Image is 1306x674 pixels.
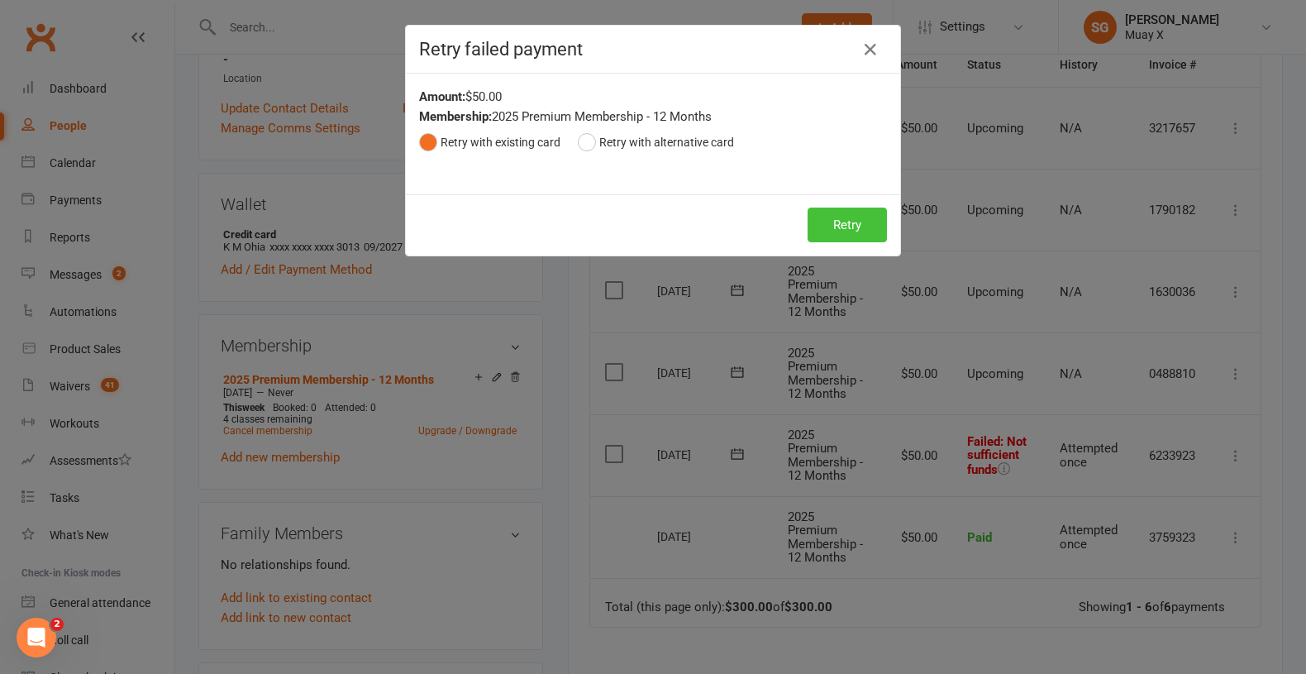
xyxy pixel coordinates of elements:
[419,39,887,60] h4: Retry failed payment
[419,87,887,107] div: $50.00
[50,618,64,631] span: 2
[857,36,884,63] button: Close
[419,89,465,104] strong: Amount:
[419,107,887,127] div: 2025 Premium Membership - 12 Months
[419,127,560,158] button: Retry with existing card
[578,127,734,158] button: Retry with alternative card
[419,109,492,124] strong: Membership:
[808,208,887,242] button: Retry
[17,618,56,657] iframe: Intercom live chat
